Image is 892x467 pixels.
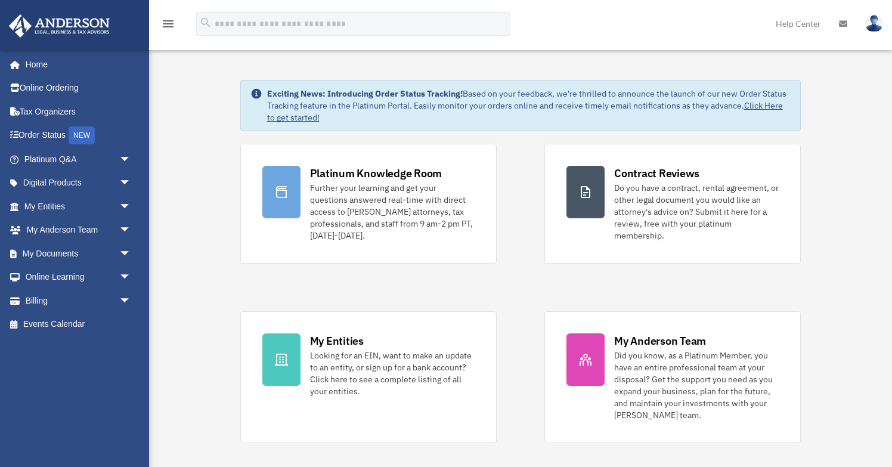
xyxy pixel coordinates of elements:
a: Platinum Knowledge Room Further your learning and get your questions answered real-time with dire... [240,144,497,264]
strong: Exciting News: Introducing Order Status Tracking! [267,88,463,99]
a: My Entities Looking for an EIN, want to make an update to an entity, or sign up for a bank accoun... [240,311,497,443]
span: arrow_drop_down [119,265,143,290]
img: User Pic [865,15,883,32]
span: arrow_drop_down [119,194,143,219]
a: Click Here to get started! [267,100,783,123]
a: Contract Reviews Do you have a contract, rental agreement, or other legal document you would like... [544,144,801,264]
a: Home [8,52,143,76]
div: Contract Reviews [614,166,699,181]
div: NEW [69,126,95,144]
a: Tax Organizers [8,100,149,123]
a: Online Learningarrow_drop_down [8,265,149,289]
a: Events Calendar [8,313,149,336]
a: My Anderson Team Did you know, as a Platinum Member, you have an entire professional team at your... [544,311,801,443]
div: My Anderson Team [614,333,706,348]
span: arrow_drop_down [119,289,143,313]
a: Platinum Q&Aarrow_drop_down [8,147,149,171]
img: Anderson Advisors Platinum Portal [5,14,113,38]
a: Order StatusNEW [8,123,149,148]
a: My Anderson Teamarrow_drop_down [8,218,149,242]
div: Do you have a contract, rental agreement, or other legal document you would like an attorney's ad... [614,182,779,242]
a: menu [161,21,175,31]
a: My Documentsarrow_drop_down [8,242,149,265]
div: Did you know, as a Platinum Member, you have an entire professional team at your disposal? Get th... [614,350,779,421]
div: Looking for an EIN, want to make an update to an entity, or sign up for a bank account? Click her... [310,350,475,397]
span: arrow_drop_down [119,147,143,172]
div: Based on your feedback, we're thrilled to announce the launch of our new Order Status Tracking fe... [267,88,791,123]
div: My Entities [310,333,364,348]
div: Platinum Knowledge Room [310,166,442,181]
span: arrow_drop_down [119,242,143,266]
span: arrow_drop_down [119,218,143,243]
a: Billingarrow_drop_down [8,289,149,313]
a: My Entitiesarrow_drop_down [8,194,149,218]
a: Digital Productsarrow_drop_down [8,171,149,195]
i: menu [161,17,175,31]
span: arrow_drop_down [119,171,143,196]
i: search [199,16,212,29]
div: Further your learning and get your questions answered real-time with direct access to [PERSON_NAM... [310,182,475,242]
a: Online Ordering [8,76,149,100]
